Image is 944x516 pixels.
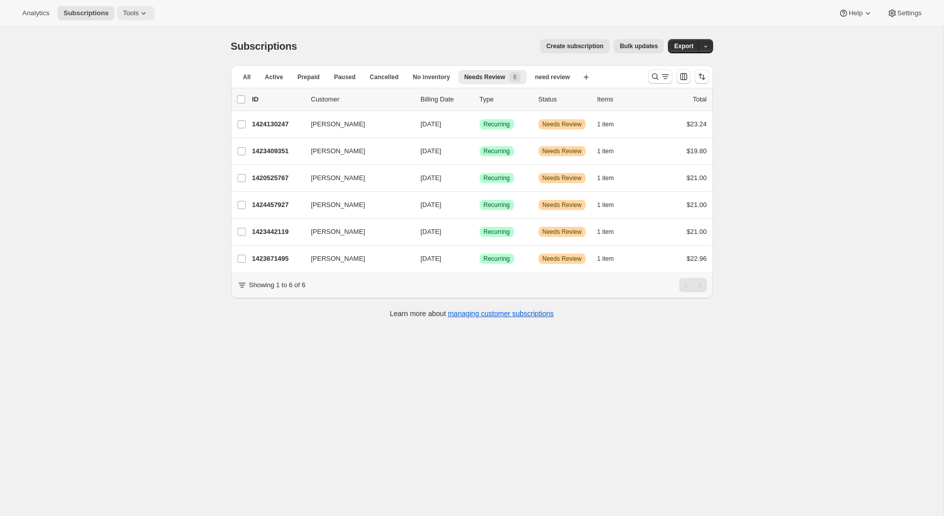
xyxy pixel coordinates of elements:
button: Tools [117,6,155,20]
button: [PERSON_NAME] [305,170,407,186]
span: need review [535,73,570,81]
span: $21.00 [687,174,707,182]
p: 1424457927 [252,200,303,210]
button: 1 item [597,171,625,185]
button: 1 item [597,225,625,239]
p: Billing Date [421,94,471,105]
span: Needs Review [543,174,582,182]
button: Subscriptions [57,6,115,20]
div: Type [480,94,530,105]
span: [PERSON_NAME] [311,227,365,237]
div: Items [597,94,648,105]
button: Export [668,39,699,53]
nav: Pagination [679,278,707,292]
span: Needs Review [543,255,582,263]
button: [PERSON_NAME] [305,143,407,159]
span: 1 item [597,120,614,128]
span: Prepaid [297,73,320,81]
p: 1423671495 [252,254,303,264]
span: Help [849,9,862,17]
span: 1 item [597,201,614,209]
span: Bulk updates [620,42,658,50]
span: $22.96 [687,255,707,262]
button: Sort the results [695,70,709,84]
p: Customer [311,94,413,105]
button: Customize table column order and visibility [677,70,691,84]
span: [PERSON_NAME] [311,146,365,156]
span: Settings [897,9,922,17]
p: 1424130247 [252,119,303,129]
a: managing customer subscriptions [448,309,554,318]
button: Settings [881,6,928,20]
button: Search and filter results [648,70,672,84]
button: Bulk updates [614,39,664,53]
span: [DATE] [421,120,442,128]
div: IDCustomerBilling DateTypeStatusItemsTotal [252,94,707,105]
span: [DATE] [421,228,442,235]
span: $19.80 [687,147,707,155]
span: Subscriptions [63,9,109,17]
span: Active [265,73,283,81]
span: Analytics [22,9,49,17]
p: 1423442119 [252,227,303,237]
button: 1 item [597,144,625,158]
p: ID [252,94,303,105]
span: Needs Review [543,201,582,209]
span: Subscriptions [231,41,297,52]
span: All [243,73,251,81]
div: 1424457927[PERSON_NAME][DATE]SuccessRecurringWarningNeeds Review1 item$21.00 [252,198,707,212]
button: 1 item [597,117,625,131]
span: $21.00 [687,201,707,209]
span: Recurring [484,174,510,182]
span: Tools [123,9,139,17]
span: [DATE] [421,255,442,262]
span: Needs Review [543,147,582,155]
span: 1 item [597,147,614,155]
button: 1 item [597,252,625,266]
button: Create subscription [540,39,610,53]
span: [PERSON_NAME] [311,119,365,129]
div: 1420525767[PERSON_NAME][DATE]SuccessRecurringWarningNeeds Review1 item$21.00 [252,171,707,185]
div: 1423442119[PERSON_NAME][DATE]SuccessRecurringWarningNeeds Review1 item$21.00 [252,225,707,239]
button: [PERSON_NAME] [305,251,407,267]
button: [PERSON_NAME] [305,224,407,240]
span: $23.24 [687,120,707,128]
span: Recurring [484,201,510,209]
button: 1 item [597,198,625,212]
span: Recurring [484,255,510,263]
span: 6 [513,73,517,81]
div: 1423671495[PERSON_NAME][DATE]SuccessRecurringWarningNeeds Review1 item$22.96 [252,252,707,266]
span: [DATE] [421,201,442,209]
button: Create new view [578,70,594,84]
p: Status [538,94,589,105]
span: 1 item [597,255,614,263]
span: Recurring [484,228,510,236]
button: [PERSON_NAME] [305,116,407,132]
div: 1424130247[PERSON_NAME][DATE]SuccessRecurringWarningNeeds Review1 item$23.24 [252,117,707,131]
span: $21.00 [687,228,707,235]
p: 1420525767 [252,173,303,183]
p: 1423409351 [252,146,303,156]
span: Needs Review [543,120,582,128]
span: Create subscription [546,42,603,50]
p: Total [693,94,706,105]
span: Recurring [484,120,510,128]
span: Cancelled [370,73,399,81]
span: Needs Review [464,73,505,81]
button: Analytics [16,6,55,20]
span: Paused [334,73,356,81]
span: [DATE] [421,147,442,155]
p: Showing 1 to 6 of 6 [249,280,306,290]
span: [PERSON_NAME] [311,254,365,264]
button: Help [832,6,879,20]
span: [PERSON_NAME] [311,173,365,183]
span: 1 item [597,174,614,182]
span: [PERSON_NAME] [311,200,365,210]
div: 1423409351[PERSON_NAME][DATE]SuccessRecurringWarningNeeds Review1 item$19.80 [252,144,707,158]
span: 1 item [597,228,614,236]
span: Export [674,42,693,50]
span: Needs Review [543,228,582,236]
span: [DATE] [421,174,442,182]
button: [PERSON_NAME] [305,197,407,213]
span: Recurring [484,147,510,155]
